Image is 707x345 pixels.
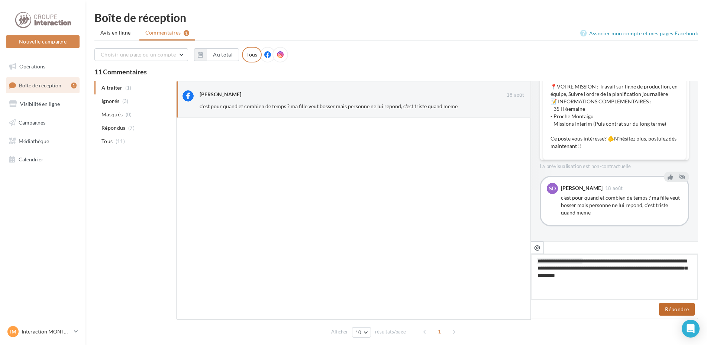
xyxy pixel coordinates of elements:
[128,125,135,131] span: (7)
[94,48,188,61] button: Choisir une page ou un compte
[19,119,45,126] span: Campagnes
[540,160,689,170] div: La prévisualisation est non-contractuelle
[126,112,132,117] span: (0)
[4,133,81,149] a: Médiathèque
[194,48,239,61] button: Au total
[100,29,131,36] span: Avis en ligne
[4,59,81,74] a: Opérations
[71,83,77,88] div: 1
[4,77,81,93] a: Boîte de réception1
[433,326,445,338] span: 1
[200,103,458,109] span: c'est pour quand et combien de temps ? ma fille veut bosser mais personne ne lui repond, c'est tr...
[101,124,126,132] span: Répondus
[4,115,81,130] a: Campagnes
[6,35,80,48] button: Nouvelle campagne
[10,328,16,335] span: IM
[605,186,623,191] span: 18 août
[507,92,524,99] span: 18 août
[200,91,241,98] div: [PERSON_NAME]
[94,68,698,75] div: 11 Commentaires
[122,98,129,104] span: (3)
[19,156,43,162] span: Calendrier
[101,111,123,118] span: Masqués
[19,138,49,144] span: Médiathèque
[549,185,556,192] span: SD
[352,327,371,338] button: 10
[375,328,406,335] span: résultats/page
[4,152,81,167] a: Calendrier
[561,186,603,191] div: [PERSON_NAME]
[94,12,698,23] div: Boîte de réception
[6,325,80,339] a: IM Interaction MONTAIGU
[355,329,362,335] span: 10
[580,29,698,38] a: Associer mon compte et mes pages Facebook
[116,138,125,144] span: (11)
[561,194,682,216] div: c'est pour quand et combien de temps ? ma fille veut bosser mais personne ne lui repond, c'est tr...
[20,101,60,107] span: Visibilité en ligne
[531,241,543,254] button: @
[22,328,71,335] p: Interaction MONTAIGU
[101,51,176,58] span: Choisir une page ou un compte
[682,320,700,338] div: Open Intercom Messenger
[101,97,119,105] span: Ignorés
[659,303,695,316] button: Répondre
[551,68,678,150] p: 📣INTERACTION MONTAIGU 📣recherche des🧑‍🔧 AGENTS DE FABRICATION en INTERIM. 📍VOTRE MISSION : Travai...
[19,82,61,88] span: Boîte de réception
[331,328,348,335] span: Afficher
[101,138,113,145] span: Tous
[207,48,239,61] button: Au total
[19,63,45,70] span: Opérations
[4,96,81,112] a: Visibilité en ligne
[534,244,540,251] i: @
[242,47,262,62] div: Tous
